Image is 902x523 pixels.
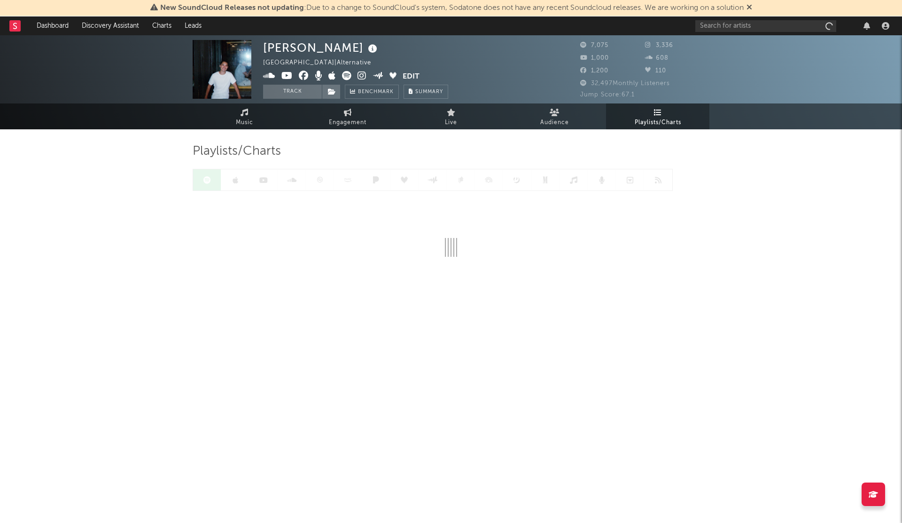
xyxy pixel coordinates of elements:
span: Audience [540,117,569,128]
span: 7,075 [580,42,608,48]
button: Summary [404,85,448,99]
input: Search for artists [695,20,836,32]
span: Live [445,117,457,128]
a: Discovery Assistant [75,16,146,35]
span: Benchmark [358,87,394,98]
span: Jump Score: 67.1 [580,92,635,98]
div: [PERSON_NAME] [263,40,380,55]
a: Engagement [296,103,399,129]
span: 110 [645,68,666,74]
span: 608 [645,55,669,61]
button: Edit [403,71,420,83]
span: 32,497 Monthly Listeners [580,80,670,87]
span: New SoundCloud Releases not updating [160,4,304,12]
span: Engagement [329,117,366,128]
span: Dismiss [746,4,752,12]
span: Music [236,117,253,128]
span: 1,000 [580,55,609,61]
button: Track [263,85,322,99]
a: Live [399,103,503,129]
a: Audience [503,103,606,129]
span: : Due to a change to SoundCloud's system, Sodatone does not have any recent Soundcloud releases. ... [160,4,744,12]
span: Summary [415,89,443,95]
span: 1,200 [580,68,608,74]
span: Playlists/Charts [193,146,281,157]
a: Playlists/Charts [606,103,709,129]
a: Music [193,103,296,129]
a: Charts [146,16,178,35]
span: 3,336 [645,42,673,48]
span: Playlists/Charts [635,117,681,128]
a: Leads [178,16,208,35]
a: Dashboard [30,16,75,35]
div: [GEOGRAPHIC_DATA] | Alternative [263,57,382,69]
a: Benchmark [345,85,399,99]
